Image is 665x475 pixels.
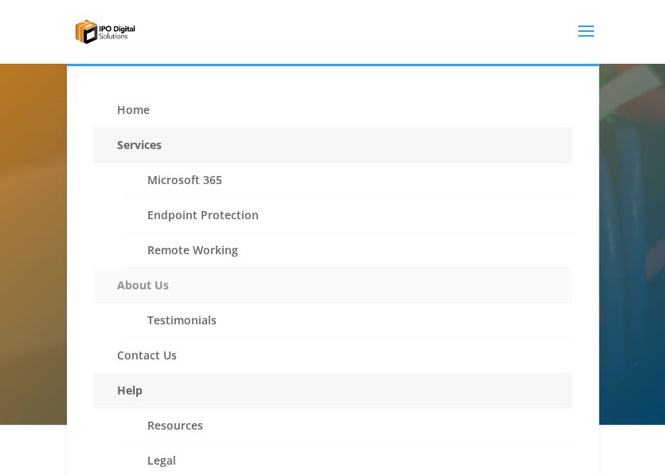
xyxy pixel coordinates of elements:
img: IPO Digital Solutions [70,14,141,49]
a: Endpoint Protection [124,198,572,233]
a: About Us [93,268,572,303]
a: Microsoft 365 [124,163,572,198]
a: Help [93,373,572,408]
a: Contact Us [93,338,572,373]
a: Remote Working [124,233,572,268]
a: Services [93,128,572,163]
a: Home [93,92,572,128]
a: Testimonials [124,303,572,338]
a: Resources [124,408,572,443]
